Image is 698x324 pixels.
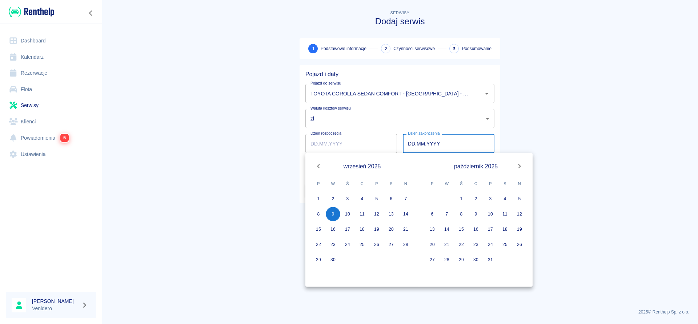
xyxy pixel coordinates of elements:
[385,176,398,191] span: sobota
[398,192,413,206] button: 7
[398,237,413,252] button: 28
[312,176,325,191] span: poniedziałek
[384,192,398,206] button: 6
[6,49,96,65] a: Kalendarz
[326,176,340,191] span: wtorek
[6,6,54,18] a: Renthelp logo
[483,207,498,221] button: 10
[454,237,469,252] button: 22
[462,45,492,52] span: Podsumowanie
[6,114,96,130] a: Klienci
[455,176,468,191] span: środa
[310,106,351,111] label: Waluta kosztów serwisu
[440,237,454,252] button: 21
[340,222,355,237] button: 17
[305,71,494,78] h5: Pojazd i daty
[483,253,498,267] button: 31
[9,6,54,18] img: Renthelp logo
[483,222,498,237] button: 17
[513,176,526,191] span: niedziela
[356,176,369,191] span: czwartek
[469,222,483,237] button: 16
[355,192,369,206] button: 4
[390,11,410,15] span: Serwisy
[344,162,381,171] span: wrzesień 2025
[512,237,527,252] button: 26
[469,237,483,252] button: 23
[498,222,512,237] button: 18
[326,237,340,252] button: 23
[512,222,527,237] button: 19
[393,45,435,52] span: Czynności serwisowe
[399,176,412,191] span: niedziela
[6,146,96,163] a: Ustawienia
[311,159,326,173] button: Previous month
[326,192,340,206] button: 2
[369,237,384,252] button: 26
[6,81,96,98] a: Flota
[425,207,440,221] button: 6
[369,192,384,206] button: 5
[312,45,314,53] span: 1
[498,207,512,221] button: 11
[311,253,326,267] button: 29
[6,97,96,114] a: Serwisy
[469,176,482,191] span: czwartek
[408,131,440,136] label: Dzień zakończenia
[454,207,469,221] button: 8
[483,237,498,252] button: 24
[385,45,387,53] span: 2
[60,134,69,142] span: 5
[398,207,413,221] button: 14
[498,176,512,191] span: sobota
[311,207,326,221] button: 8
[326,207,340,221] button: 9
[440,207,454,221] button: 7
[111,309,689,315] p: 2025 © Renthelp Sp. z o.o.
[453,45,456,53] span: 3
[340,207,355,221] button: 10
[384,237,398,252] button: 27
[6,130,96,146] a: Powiadomienia5
[300,16,500,26] h3: Dodaj serwis
[469,192,483,206] button: 2
[426,176,439,191] span: poniedziałek
[326,222,340,237] button: 16
[498,237,512,252] button: 25
[440,222,454,237] button: 14
[6,65,96,81] a: Rezerwacje
[310,81,341,86] label: Pojazd do serwisu
[384,207,398,221] button: 13
[469,253,483,267] button: 30
[340,237,355,252] button: 24
[370,176,383,191] span: piątek
[32,298,79,305] h6: [PERSON_NAME]
[484,176,497,191] span: piątek
[305,109,494,128] div: zł
[310,131,341,136] label: Dzień rozpoczęcia
[425,237,440,252] button: 20
[454,162,498,171] span: październik 2025
[326,253,340,267] button: 30
[512,207,527,221] button: 12
[340,192,355,206] button: 3
[384,222,398,237] button: 20
[512,159,527,173] button: Next month
[469,207,483,221] button: 9
[454,222,469,237] button: 15
[355,222,369,237] button: 18
[398,222,413,237] button: 21
[482,89,492,99] button: Otwórz
[425,222,440,237] button: 13
[403,134,494,153] input: DD.MM.YYYY
[440,253,454,267] button: 28
[454,192,469,206] button: 1
[311,237,326,252] button: 22
[498,192,512,206] button: 4
[425,253,440,267] button: 27
[305,134,397,153] input: DD.MM.YYYY
[483,192,498,206] button: 3
[355,207,369,221] button: 11
[341,176,354,191] span: środa
[311,192,326,206] button: 1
